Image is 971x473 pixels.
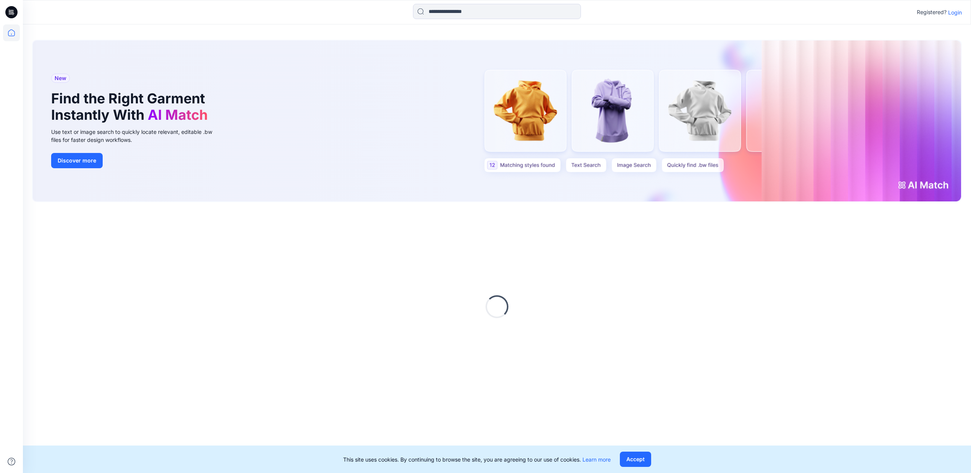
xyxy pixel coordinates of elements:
[51,153,103,168] button: Discover more
[51,128,223,144] div: Use text or image search to quickly locate relevant, editable .bw files for faster design workflows.
[620,452,651,467] button: Accept
[343,455,611,463] p: This site uses cookies. By continuing to browse the site, you are agreeing to our use of cookies.
[148,106,208,123] span: AI Match
[917,8,947,17] p: Registered?
[55,74,66,83] span: New
[51,90,211,123] h1: Find the Right Garment Instantly With
[582,456,611,463] a: Learn more
[948,8,962,16] p: Login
